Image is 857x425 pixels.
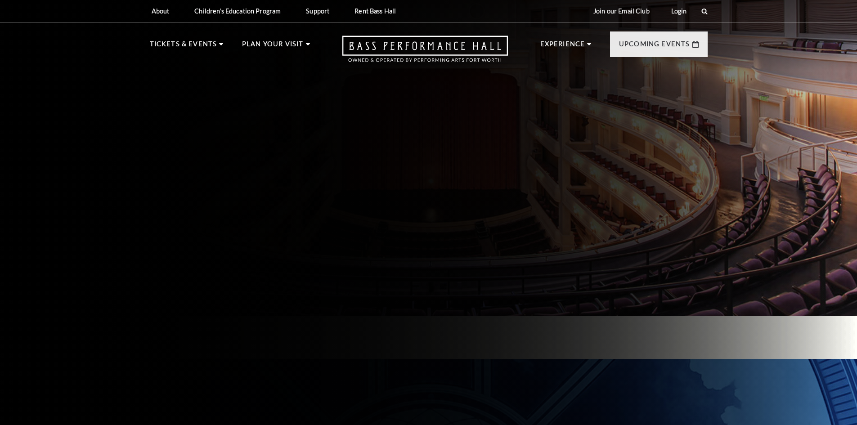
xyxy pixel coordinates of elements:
[619,39,690,55] p: Upcoming Events
[306,7,329,15] p: Support
[354,7,396,15] p: Rent Bass Hall
[194,7,281,15] p: Children's Education Program
[152,7,170,15] p: About
[242,39,304,55] p: Plan Your Visit
[540,39,585,55] p: Experience
[150,39,217,55] p: Tickets & Events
